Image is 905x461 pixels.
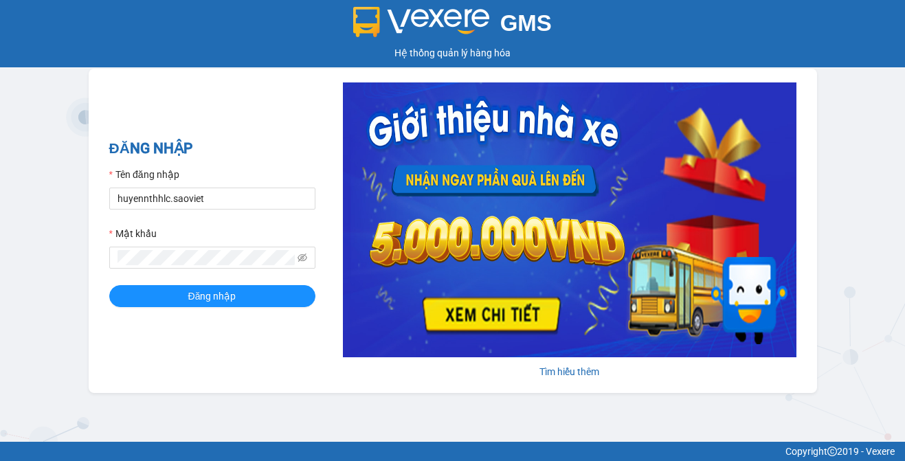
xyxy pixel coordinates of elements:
span: copyright [827,447,837,456]
h2: ĐĂNG NHẬP [109,137,315,160]
label: Tên đăng nhập [109,167,179,182]
label: Mật khẩu [109,226,157,241]
div: Copyright 2019 - Vexere [10,444,895,459]
span: eye-invisible [298,253,307,262]
span: GMS [500,10,552,36]
img: banner-0 [343,82,796,357]
input: Tên đăng nhập [109,188,315,210]
div: Hệ thống quản lý hàng hóa [3,45,902,60]
a: GMS [353,21,552,32]
div: Tìm hiểu thêm [343,364,796,379]
img: logo 2 [353,7,489,37]
input: Mật khẩu [118,250,295,265]
span: Đăng nhập [188,289,236,304]
button: Đăng nhập [109,285,315,307]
